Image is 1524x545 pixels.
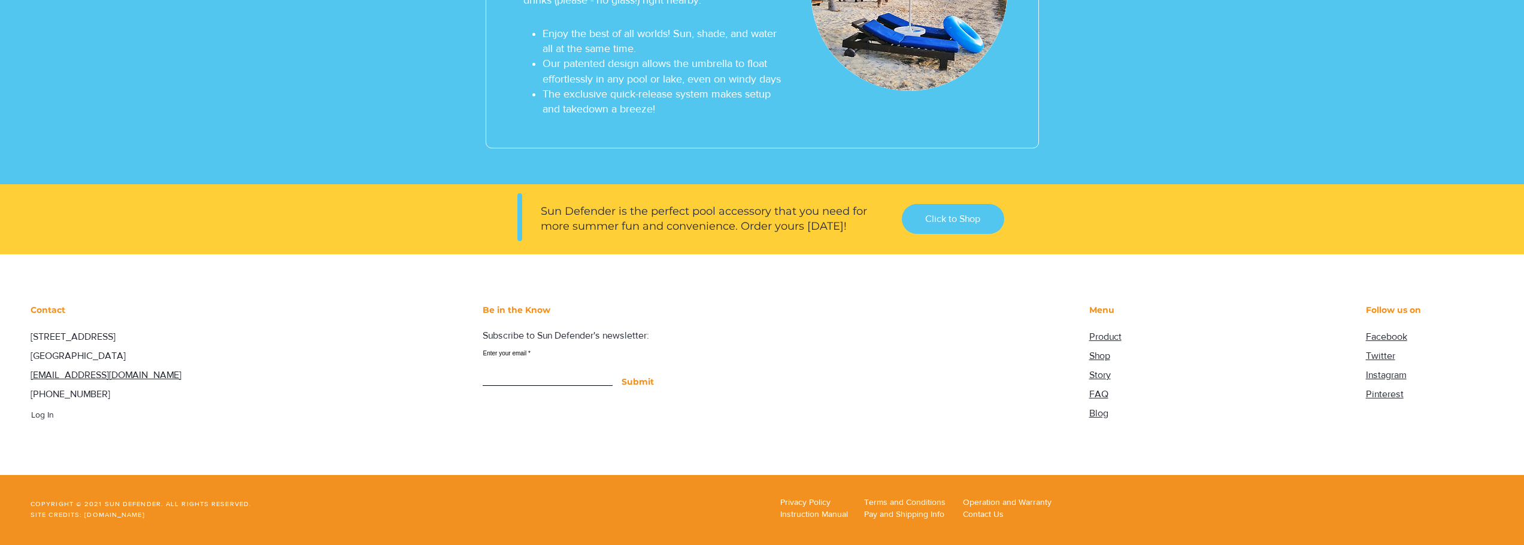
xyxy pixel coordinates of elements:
a: Blog [1089,408,1108,418]
span: Our patented design allows the umbrella to float effortlessly in any pool or lake, even on windy ... [543,57,781,84]
span: [GEOGRAPHIC_DATA] [31,351,126,361]
a: Privacy Policy [780,497,849,509]
span: Be in the Know [483,305,550,315]
span: Instruction Manual [780,509,848,520]
span: Contact [31,305,65,315]
span: Enjoy the best of all worlds! Sun, shade, and water all at the same time. [543,28,777,54]
a: FAQ [1089,389,1108,399]
label: Enter your email [483,351,613,357]
a: Instruction Manual [780,509,856,520]
a: Pinterest [1366,389,1404,399]
span: Privacy Policy [780,497,831,509]
a: Pay and Shipping Info [864,509,952,520]
a: [EMAIL_ADDRESS][DOMAIN_NAME] [31,370,181,380]
span: Click to Shop [925,212,980,226]
a: Product [1089,331,1122,342]
button: Log In [23,406,62,425]
span: Contact Us [963,509,1004,520]
a: SITE CREDITS: [DOMAIN_NAME] [31,511,145,518]
a: Instagram [1366,370,1407,380]
span: [STREET_ADDRESS] [31,331,116,342]
span: Log In [27,409,58,421]
a: Story [1089,370,1111,380]
span: Sun Defender is the perfect pool accessory that you need for more summer fun and convenience. Ord... [541,205,867,233]
a: Operation and Warranty [963,497,1052,509]
a: Contact Us [963,509,1051,520]
a: Twitter [1366,351,1395,361]
a: Shop [1089,351,1110,361]
span: Pay and Shipping Info [864,509,944,520]
a: Click to Shop [902,204,1004,234]
span: Submit [622,376,654,388]
a: Facebook [1366,331,1407,342]
span: Menu [1089,305,1114,315]
span: Follow us on [1366,305,1421,315]
span: The exclusive quick-release system makes setup and takedown a breeze! [543,88,771,115]
span: COPYRIGHT © 2021 SUN DEFENDER. ALL RIGHTS RESERVED. [31,500,252,507]
a: Terms and Conditions [864,497,946,509]
button: Submit [616,376,659,388]
span: [PHONE_NUMBER] [31,389,110,399]
span: Subscribe to Sun Defender's newsletter: [483,330,649,340]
